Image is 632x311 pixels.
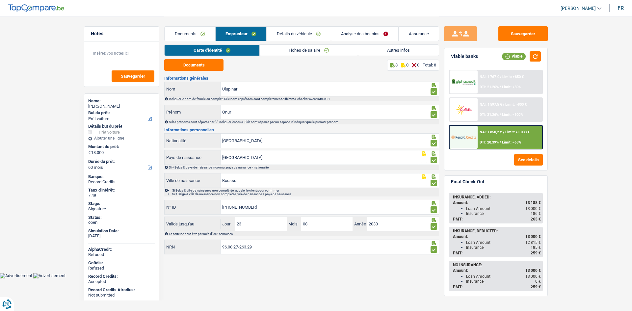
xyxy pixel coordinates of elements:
span: / [500,140,501,144]
div: Record Credits Atradius: [88,287,155,293]
div: Final Check-Out [451,179,485,185]
img: Record Credits [451,131,476,143]
input: JJ [235,217,286,231]
div: Loan Amount: [466,240,541,245]
span: / [503,130,504,134]
input: AAAA [367,217,418,231]
div: Viable [502,53,526,60]
p: 0 [406,63,408,67]
span: / [500,75,501,79]
div: [DATE] [88,233,155,239]
div: Loan Amount: [466,206,541,211]
div: Insurance: [466,211,541,216]
div: Banque: [88,174,155,179]
div: Accepted [88,279,155,284]
input: Belgique [221,134,419,148]
div: La carte ne peut être périmée d'ici 2 semaines [169,232,438,236]
div: Amount: [453,200,541,205]
div: Indiquer le nom de famille au complet. Si le nom et prénom sont complétement différents, checker ... [169,97,438,101]
label: Montant du prêt: [88,144,154,149]
div: Si ≠ Belge & pays de naissance inconnu, pays de naisance = nationalité [169,166,438,169]
img: AlphaCredit [451,78,476,86]
label: N° ID [165,200,221,214]
span: Limit: <65% [502,140,521,144]
span: Sauvegarder [121,74,145,78]
span: 0 € [535,279,541,284]
a: Fiches de salaire [260,45,358,56]
div: NO INSURANCE: [453,263,541,267]
label: Prénom [165,105,221,119]
label: Nom [165,82,221,96]
div: Simulation Date: [88,228,155,234]
div: Insurance: [466,245,541,250]
h3: Informations personnelles [164,128,439,132]
div: Loan Amount: [466,274,541,279]
div: fr [618,5,624,11]
span: 13 000 € [525,234,541,239]
a: Assurance [399,27,439,41]
a: Autres infos [358,45,439,56]
img: Advertisement [33,273,66,278]
div: INSURANCE, ADDED: [453,195,541,199]
label: But du prêt: [88,110,154,116]
label: Pays de naissance [165,150,221,165]
h3: Informations générales [164,76,439,80]
div: Record Credits: [88,274,155,279]
li: Si Belge & ville de naissance non complétée, appeler le client pour confirmer [172,189,438,192]
div: Status: [88,215,155,220]
button: See details [514,154,543,166]
div: Si les prénoms sont séparés par "-", indiquer les tous. S'ils sont séparés par un espace, n'indiq... [169,120,438,124]
span: DTI: 21.26% [480,85,499,89]
button: Sauvegarder [112,70,154,82]
span: 185 € [531,245,541,250]
span: 13 188 € [525,200,541,205]
span: NAI: 1 767 € [480,75,499,79]
span: 263 € [531,217,541,221]
span: NAI: 1 597,5 € [480,102,502,107]
span: Limit: >1.033 € [505,130,530,134]
h5: Notes [91,31,152,37]
div: [PERSON_NAME] [88,104,155,109]
span: 186 € [531,211,541,216]
li: Si ≠ Belge & ville de naissance non complétée, ville de naissance = pays de naissance [172,192,438,196]
div: Signature [88,206,155,212]
span: 259 € [531,285,541,289]
div: Insurance: [466,279,541,284]
div: INSURANCE, DEDUCTED: [453,229,541,233]
label: Durée du prêt: [88,159,154,164]
a: Documents [165,27,215,41]
span: DTI: 20.39% [480,140,499,144]
img: Cofidis [451,103,476,116]
span: NAI: 1 850,2 € [480,130,502,134]
input: 590-1234567-89 [221,200,419,214]
div: AlphaCredit: [88,247,155,252]
div: Not submitted [88,293,155,298]
span: DTI: 31.26% [480,113,499,117]
div: Amount: [453,234,541,239]
label: Jour [221,217,235,231]
div: Refused [88,252,155,257]
p: 0 [417,63,419,67]
a: Emprunteur [216,27,266,41]
span: Limit: <50% [502,85,521,89]
label: Nationalité [165,134,221,148]
span: 259 € [531,251,541,255]
span: 13 000 € [525,268,541,273]
label: NRN [165,240,221,254]
a: Carte d'identité [165,45,259,56]
span: 13 000 € [525,206,541,211]
div: Viable banks [451,54,478,59]
div: Name: [88,98,155,104]
div: Taux d'intérêt: [88,188,155,193]
div: PMT: [453,251,541,255]
img: TopCompare Logo [8,4,64,12]
span: Limit: <100% [502,113,523,117]
div: Total: 8 [423,63,436,67]
div: PMT: [453,285,541,289]
div: Refused [88,266,155,271]
span: 13 000 € [525,274,541,279]
label: Année [353,217,367,231]
a: Détails du véhicule [267,27,330,41]
button: Sauvegarder [498,26,548,41]
input: MM [301,217,353,231]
